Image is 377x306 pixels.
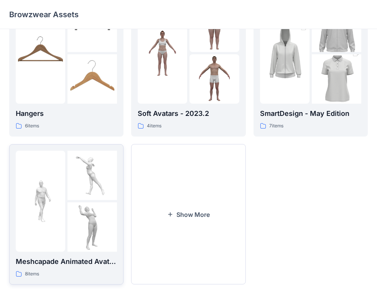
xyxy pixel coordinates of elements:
p: 6 items [25,122,39,130]
p: 8 items [25,270,39,278]
p: 7 items [269,122,283,130]
img: folder 1 [16,28,65,78]
img: folder 3 [67,202,117,252]
p: SmartDesign - May Edition [260,108,361,119]
p: Soft Avatars - 2023.2 [138,108,239,119]
button: Show More [131,144,245,285]
p: 4 items [147,122,161,130]
p: Hangers [16,108,117,119]
img: folder 3 [312,42,361,116]
img: folder 2 [67,151,117,200]
img: folder 1 [16,176,65,226]
p: Browzwear Assets [9,9,79,20]
a: folder 1folder 2folder 3Meshcapade Animated Avatars8items [9,144,123,285]
img: folder 1 [260,16,310,90]
p: Meshcapade Animated Avatars [16,256,117,267]
img: folder 3 [67,54,117,104]
img: folder 3 [189,54,239,104]
img: folder 1 [138,28,187,78]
